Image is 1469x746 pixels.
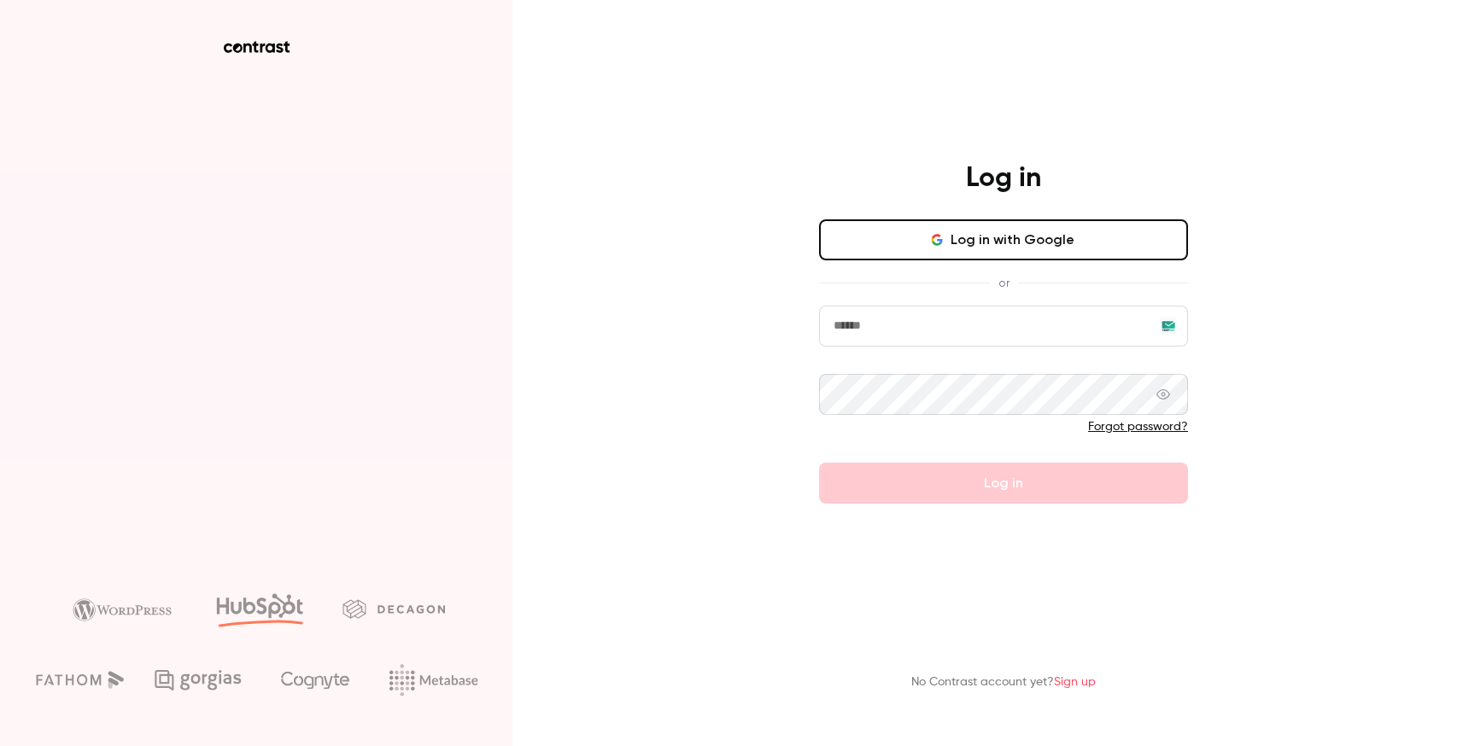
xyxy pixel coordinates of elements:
button: Log in with Google [819,219,1188,260]
p: No Contrast account yet? [911,673,1096,691]
span: or [990,274,1018,292]
a: Sign up [1054,676,1096,688]
img: decagon [342,599,445,618]
a: Forgot password? [1088,421,1188,433]
h4: Log in [966,161,1041,195]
